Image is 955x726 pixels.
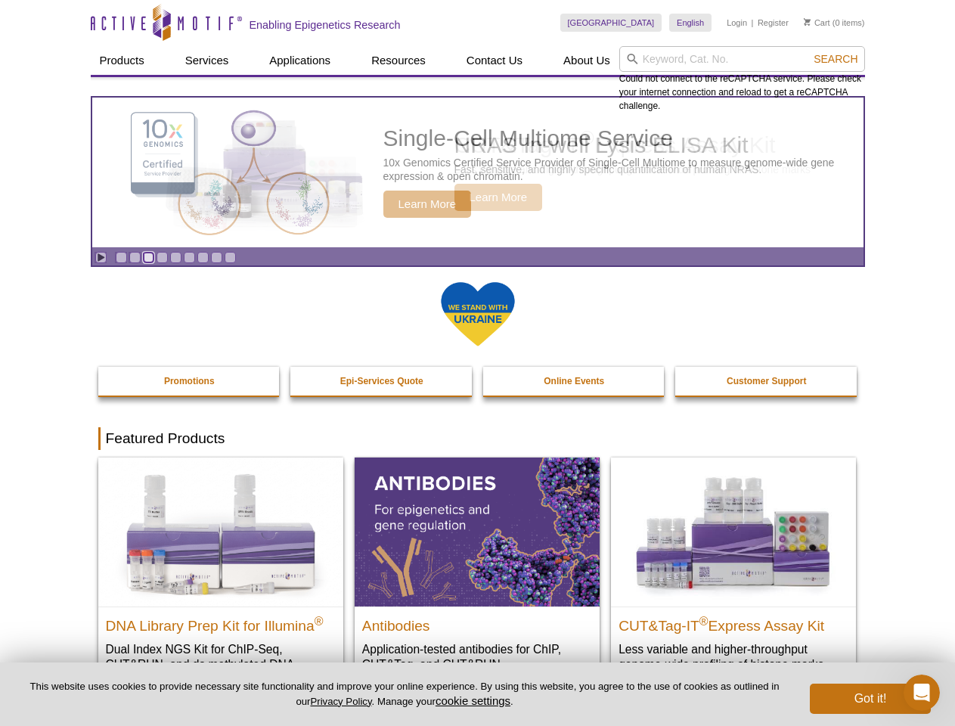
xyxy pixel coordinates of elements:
a: Single-Cell Multiome Service Single-Cell Multiome Service 10x Genomics Certified Service Provider... [92,98,864,247]
a: Resources [362,46,435,75]
span: Learn More [383,191,472,218]
h2: Featured Products [98,427,857,450]
p: Application-tested antibodies for ChIP, CUT&Tag, and CUT&RUN. [362,641,592,672]
img: CUT&Tag-IT® Express Assay Kit [611,458,856,606]
a: Go to slide 4 [157,252,168,263]
img: DNA Library Prep Kit for Illumina [98,458,343,606]
span: Search [814,53,857,65]
img: All Antibodies [355,458,600,606]
a: Applications [260,46,340,75]
p: This website uses cookies to provide necessary site functionality and improve your online experie... [24,680,785,709]
a: Toggle autoplay [95,252,107,263]
sup: ® [315,614,324,627]
a: Login [727,17,747,28]
a: Privacy Policy [310,696,371,707]
a: Go to slide 2 [129,252,141,263]
a: Register [758,17,789,28]
iframe: Intercom live chat [904,675,940,711]
input: Keyword, Cat. No. [619,46,865,72]
a: Promotions [98,367,281,396]
li: | [752,14,754,32]
strong: Online Events [544,376,604,386]
a: Go to slide 3 [143,252,154,263]
h2: CUT&Tag-IT Express Assay Kit [619,611,848,634]
img: Your Cart [804,18,811,26]
h2: Single-Cell Multiome Service [383,127,856,150]
a: Go to slide 7 [197,252,209,263]
li: (0 items) [804,14,865,32]
div: Could not connect to the reCAPTCHA service. Please check your internet connection and reload to g... [619,46,865,113]
a: Services [176,46,238,75]
a: Online Events [483,367,666,396]
h2: Enabling Epigenetics Research [250,18,401,32]
img: We Stand With Ukraine [440,281,516,348]
a: [GEOGRAPHIC_DATA] [560,14,662,32]
strong: Customer Support [727,376,806,386]
a: About Us [554,46,619,75]
h2: Antibodies [362,611,592,634]
a: Cart [804,17,830,28]
a: English [669,14,712,32]
button: Got it! [810,684,931,714]
p: 10x Genomics Certified Service Provider of Single-Cell Multiome to measure genome-wide gene expre... [383,156,856,183]
a: Go to slide 5 [170,252,181,263]
a: Go to slide 6 [184,252,195,263]
a: All Antibodies Antibodies Application-tested antibodies for ChIP, CUT&Tag, and CUT&RUN. [355,458,600,687]
a: Go to slide 9 [225,252,236,263]
sup: ® [699,614,708,627]
a: Customer Support [675,367,858,396]
a: Products [91,46,153,75]
a: CUT&Tag-IT® Express Assay Kit CUT&Tag-IT®Express Assay Kit Less variable and higher-throughput ge... [611,458,856,687]
a: DNA Library Prep Kit for Illumina DNA Library Prep Kit for Illumina® Dual Index NGS Kit for ChIP-... [98,458,343,702]
a: Go to slide 8 [211,252,222,263]
button: Search [809,52,862,66]
strong: Promotions [164,376,215,386]
p: Less variable and higher-throughput genome-wide profiling of histone marks​. [619,641,848,672]
h2: DNA Library Prep Kit for Illumina [106,611,336,634]
img: Single-Cell Multiome Service [116,104,343,242]
p: Dual Index NGS Kit for ChIP-Seq, CUT&RUN, and ds methylated DNA assays. [106,641,336,687]
a: Epi-Services Quote [290,367,473,396]
article: Single-Cell Multiome Service [92,98,864,247]
a: Contact Us [457,46,532,75]
strong: Epi-Services Quote [340,376,423,386]
button: cookie settings [436,694,510,707]
a: Go to slide 1 [116,252,127,263]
